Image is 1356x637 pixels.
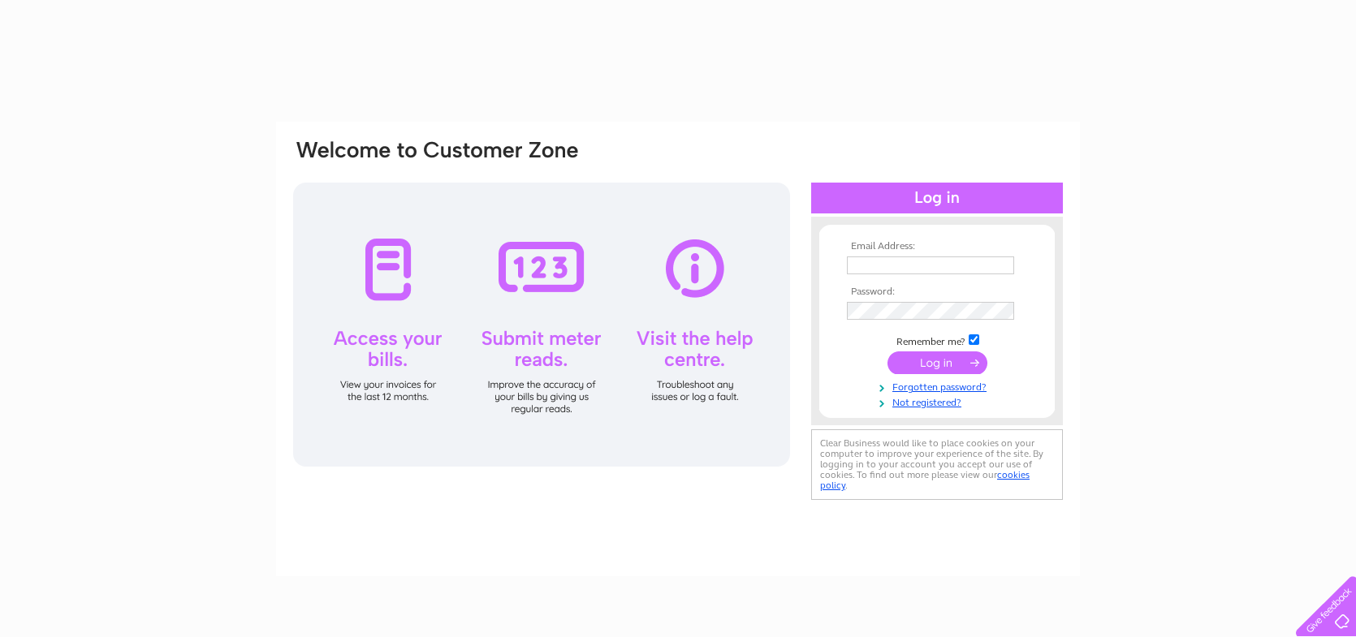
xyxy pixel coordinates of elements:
input: Submit [887,351,987,374]
th: Email Address: [843,241,1031,252]
a: cookies policy [820,469,1030,491]
a: Not registered? [847,394,1031,409]
td: Remember me? [843,332,1031,348]
a: Forgotten password? [847,378,1031,394]
div: Clear Business would like to place cookies on your computer to improve your experience of the sit... [811,429,1063,500]
th: Password: [843,286,1031,298]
